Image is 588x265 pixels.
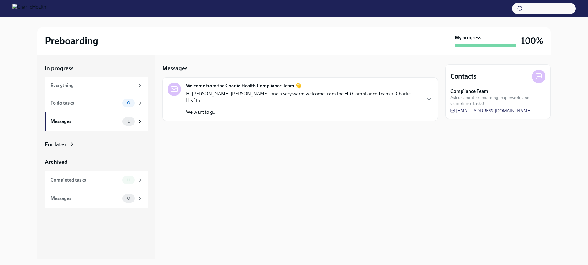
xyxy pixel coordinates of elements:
[45,94,148,112] a: To do tasks0
[123,196,134,201] span: 0
[45,189,148,208] a: Messages0
[51,100,120,106] div: To do tasks
[45,158,148,166] a: Archived
[45,35,98,47] h2: Preboarding
[51,195,120,202] div: Messages
[450,88,488,95] strong: Compliance Team
[521,35,543,46] h3: 100%
[45,64,148,72] a: In progress
[124,119,133,124] span: 1
[123,178,134,182] span: 11
[45,171,148,189] a: Completed tasks11
[186,83,301,89] strong: Welcome from the Charlie Health Compliance Team 👋
[450,95,545,106] span: Ask us about preboarding, paperwork, and Compliance tasks!
[186,109,420,116] p: We want to g...
[51,82,135,89] div: Everything
[186,90,420,104] p: Hi [PERSON_NAME] [PERSON_NAME], and a very warm welcome from the HR Compliance Team at Charlie He...
[123,101,134,105] span: 0
[51,118,120,125] div: Messages
[455,34,481,41] strong: My progress
[162,64,187,72] h5: Messages
[45,140,148,148] a: For later
[450,108,532,114] a: [EMAIL_ADDRESS][DOMAIN_NAME]
[12,4,46,13] img: CharlieHealth
[450,72,477,81] h4: Contacts
[45,140,66,148] div: For later
[45,112,148,131] a: Messages1
[51,177,120,183] div: Completed tasks
[45,77,148,94] a: Everything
